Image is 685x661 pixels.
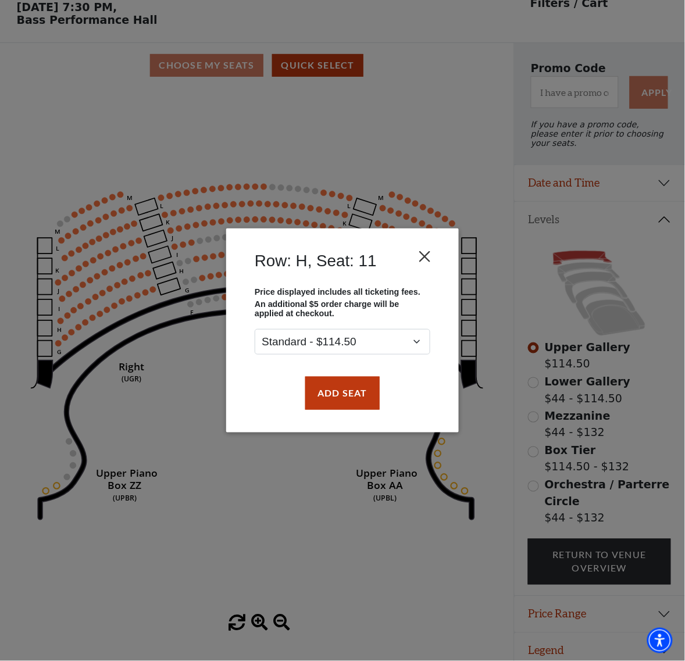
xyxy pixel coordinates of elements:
[647,628,673,653] div: Accessibility Menu
[414,246,436,268] button: Close
[255,251,377,270] h4: Row: H, Seat: 11
[255,287,430,296] p: Price displayed includes all ticketing fees.
[255,299,430,318] p: An additional $5 order charge will be applied at checkout.
[305,377,380,409] button: Add Seat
